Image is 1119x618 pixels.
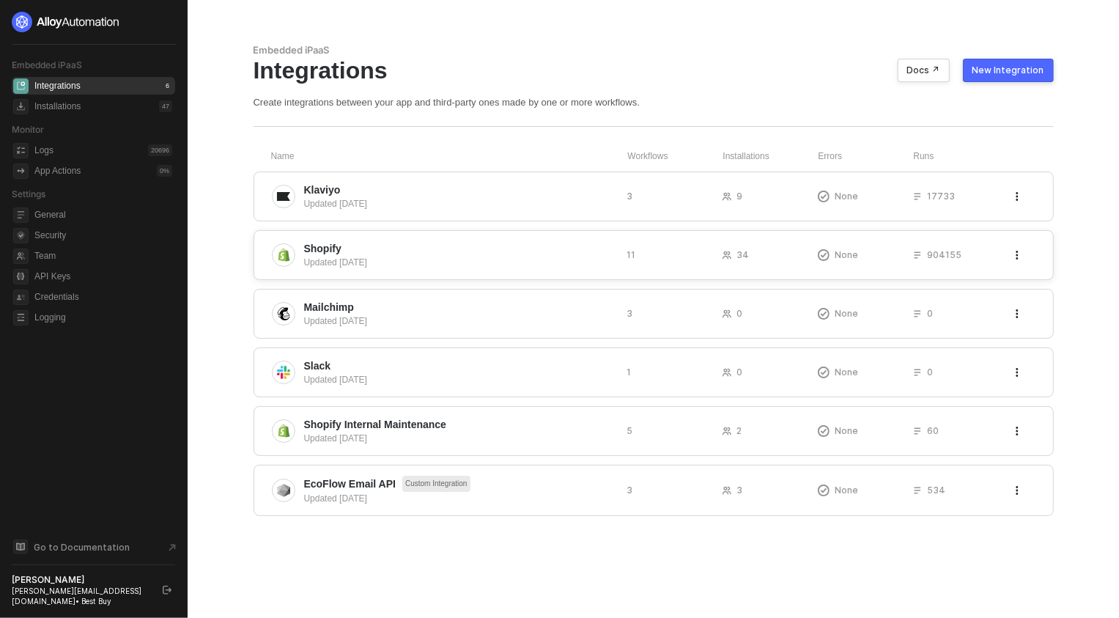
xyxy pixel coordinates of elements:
[13,228,29,243] span: security
[13,540,28,554] span: documentation
[277,424,290,438] img: integration-icon
[737,366,743,378] span: 0
[963,59,1054,82] button: New Integration
[254,96,1054,108] div: Create integrations between your app and third-party ones made by one or more workflows.
[835,249,859,261] span: None
[819,150,914,163] div: Errors
[304,492,616,505] div: Updated [DATE]
[818,425,830,437] span: icon-exclamation
[1013,309,1022,318] span: icon-threedots
[1013,427,1022,435] span: icon-threedots
[723,192,731,201] span: icon-users
[12,12,175,32] a: logo
[835,366,859,378] span: None
[835,484,859,496] span: None
[13,143,29,158] span: icon-logs
[12,124,44,135] span: Monitor
[972,65,1044,76] div: New Integration
[34,80,81,92] div: Integrations
[928,249,962,261] span: 904155
[34,247,172,265] span: Team
[304,241,341,256] span: Shopify
[13,207,29,223] span: general
[737,484,743,496] span: 3
[12,586,149,606] div: [PERSON_NAME][EMAIL_ADDRESS][DOMAIN_NAME] • Best Buy
[34,100,81,113] div: Installations
[928,307,934,320] span: 0
[13,269,29,284] span: api-key
[914,150,1014,163] div: Runs
[723,427,731,435] span: icon-users
[737,424,742,437] span: 2
[34,309,172,326] span: Logging
[13,78,29,94] span: integrations
[627,484,633,496] span: 3
[835,190,859,202] span: None
[12,574,149,586] div: [PERSON_NAME]
[148,144,172,156] div: 20696
[818,191,830,202] span: icon-exclamation
[627,424,633,437] span: 5
[907,65,940,76] div: Docs ↗
[628,150,723,163] div: Workflows
[304,358,331,373] span: Slack
[34,227,172,244] span: Security
[304,300,354,314] span: Mailchimp
[163,80,172,92] div: 6
[304,373,616,386] div: Updated [DATE]
[627,249,636,261] span: 11
[737,307,743,320] span: 0
[12,12,120,32] img: logo
[12,538,176,556] a: Knowledge Base
[34,206,172,224] span: General
[13,310,29,325] span: logging
[818,485,830,496] span: icon-exclamation
[254,44,1054,56] div: Embedded iPaaS
[835,307,859,320] span: None
[1013,251,1022,260] span: icon-threedots
[304,477,396,491] span: EcoFlow Email API
[34,541,130,553] span: Go to Documentation
[723,309,731,318] span: icon-users
[928,424,939,437] span: 60
[898,59,950,82] button: Docs ↗
[1013,486,1022,495] span: icon-threedots
[157,165,172,177] div: 0 %
[304,417,446,432] span: Shopify Internal Maintenance
[277,366,290,379] img: integration-icon
[627,307,633,320] span: 3
[835,424,859,437] span: None
[627,190,633,202] span: 3
[165,540,180,555] span: document-arrow
[402,476,470,492] span: Custom Integration
[723,486,731,495] span: icon-users
[34,144,53,157] div: Logs
[737,190,743,202] span: 9
[913,486,922,495] span: icon-list
[277,249,290,262] img: integration-icon
[277,190,290,203] img: integration-icon
[913,368,922,377] span: icon-list
[34,165,81,177] div: App Actions
[913,427,922,435] span: icon-list
[163,586,171,595] span: logout
[277,307,290,320] img: integration-icon
[737,249,750,261] span: 34
[913,309,922,318] span: icon-list
[928,366,934,378] span: 0
[254,56,1054,84] div: Integrations
[1013,192,1022,201] span: icon-threedots
[13,249,29,264] span: team
[13,99,29,114] span: installations
[304,314,616,328] div: Updated [DATE]
[1013,368,1022,377] span: icon-threedots
[304,197,616,210] div: Updated [DATE]
[12,188,45,199] span: Settings
[928,484,946,496] span: 534
[818,249,830,261] span: icon-exclamation
[627,366,632,378] span: 1
[12,59,82,70] span: Embedded iPaaS
[271,150,628,163] div: Name
[723,251,731,260] span: icon-users
[818,367,830,378] span: icon-exclamation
